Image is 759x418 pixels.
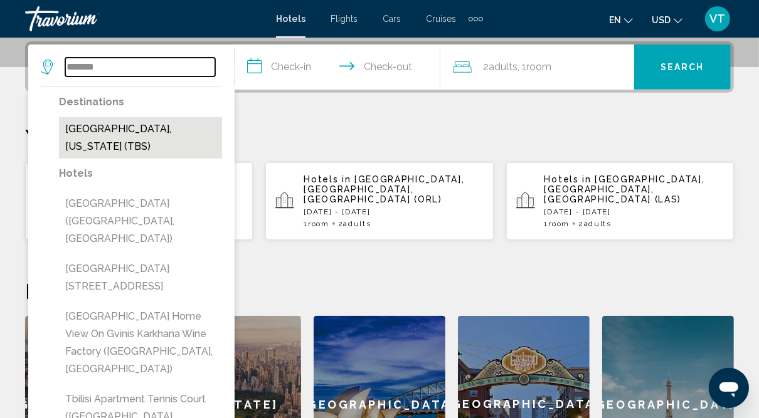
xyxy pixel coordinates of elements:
a: Cruises [426,14,456,24]
button: Change currency [652,11,682,29]
p: Destinations [59,93,222,111]
span: Adults [343,219,371,228]
button: Travelers: 2 adults, 0 children [440,44,634,90]
span: Search [661,63,704,73]
button: User Menu [701,6,734,32]
button: [GEOGRAPHIC_DATA] [STREET_ADDRESS] [59,257,222,298]
span: 2 [483,58,517,76]
span: Hotels in [304,174,351,184]
span: 1 [304,219,329,228]
div: Search widget [28,44,731,90]
a: Cars [383,14,401,24]
iframe: Button to launch messaging window [709,368,749,408]
button: Search [634,44,731,90]
h2: Featured Destinations [25,278,734,303]
a: Hotels [276,14,305,24]
span: en [609,15,621,25]
span: 2 [578,219,612,228]
p: Your Recent Searches [25,124,734,149]
span: , 1 [517,58,551,76]
button: Hotels in [GEOGRAPHIC_DATA], [GEOGRAPHIC_DATA], [GEOGRAPHIC_DATA] ([GEOGRAPHIC_DATA])[DATE] - [DA... [25,162,253,241]
p: [DATE] - [DATE] [304,207,483,216]
span: Room [308,219,329,228]
button: Change language [609,11,633,29]
button: [GEOGRAPHIC_DATA] Home view on Gvinis karkhana Wine Factory ([GEOGRAPHIC_DATA], [GEOGRAPHIC_DATA]) [59,305,222,381]
button: [GEOGRAPHIC_DATA] ([GEOGRAPHIC_DATA], [GEOGRAPHIC_DATA]) [59,192,222,251]
button: [GEOGRAPHIC_DATA], [US_STATE] (TBS) [59,117,222,159]
span: [GEOGRAPHIC_DATA], [GEOGRAPHIC_DATA], [GEOGRAPHIC_DATA] (ORL) [304,174,464,204]
p: Hotels [59,165,222,182]
span: USD [652,15,671,25]
button: Hotels in [GEOGRAPHIC_DATA], [GEOGRAPHIC_DATA], [GEOGRAPHIC_DATA] (LAS)[DATE] - [DATE]1Room2Adults [506,162,734,241]
span: [GEOGRAPHIC_DATA], [GEOGRAPHIC_DATA], [GEOGRAPHIC_DATA] (LAS) [544,174,705,204]
span: 2 [338,219,371,228]
a: Flights [331,14,358,24]
button: Hotels in [GEOGRAPHIC_DATA], [GEOGRAPHIC_DATA], [GEOGRAPHIC_DATA] (ORL)[DATE] - [DATE]1Room2Adults [265,162,493,241]
span: VT [710,13,726,25]
span: 1 [544,219,570,228]
a: Travorium [25,6,263,31]
p: [DATE] - [DATE] [544,207,724,216]
span: Room [548,219,570,228]
span: Room [526,61,551,73]
button: Extra navigation items [469,9,483,29]
span: Adults [489,61,517,73]
button: Check in and out dates [235,44,441,90]
span: Adults [584,219,612,228]
span: Hotels in [544,174,592,184]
